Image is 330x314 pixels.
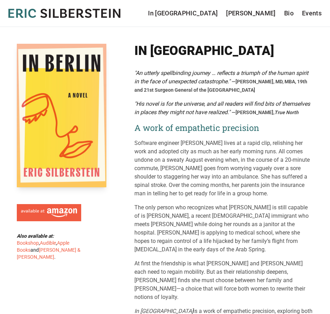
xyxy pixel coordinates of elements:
p: At first the friendship is what [PERSON_NAME] and [PERSON_NAME] each need to regain mobility. But... [134,259,314,301]
a: Bookshop [17,240,39,246]
img: Cover of In Berlin [17,44,106,187]
p: Software engineer [PERSON_NAME] lives at a rapid clip, relishing her work and adopted city as muc... [134,139,314,198]
a: Events [302,8,322,18]
img: Available at Amazon [21,208,77,217]
h1: In [GEOGRAPHIC_DATA] [134,44,314,58]
a: [PERSON_NAME] & [PERSON_NAME] [17,247,80,260]
span: —[PERSON_NAME], [232,110,299,115]
a: Bio [284,8,294,18]
a: [PERSON_NAME] [226,8,276,18]
a: Available at Amazon [17,201,81,222]
div: , , and . [17,232,84,260]
p: The only person who recognizes what [PERSON_NAME] is still capable of is [PERSON_NAME], a recent ... [134,203,314,254]
em: True North [274,110,299,115]
h2: A work of empathetic precision [134,122,314,133]
b: Also available at: [17,233,54,239]
em: "His novel is for the universe, and all readers will find bits of themselves in places they might... [134,100,310,116]
a: Audible [40,240,56,246]
em: "An utterly spellbinding journey … reflects a triumph of the human spirit in the face of unexpect... [134,70,308,85]
a: In [GEOGRAPHIC_DATA] [148,8,218,18]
